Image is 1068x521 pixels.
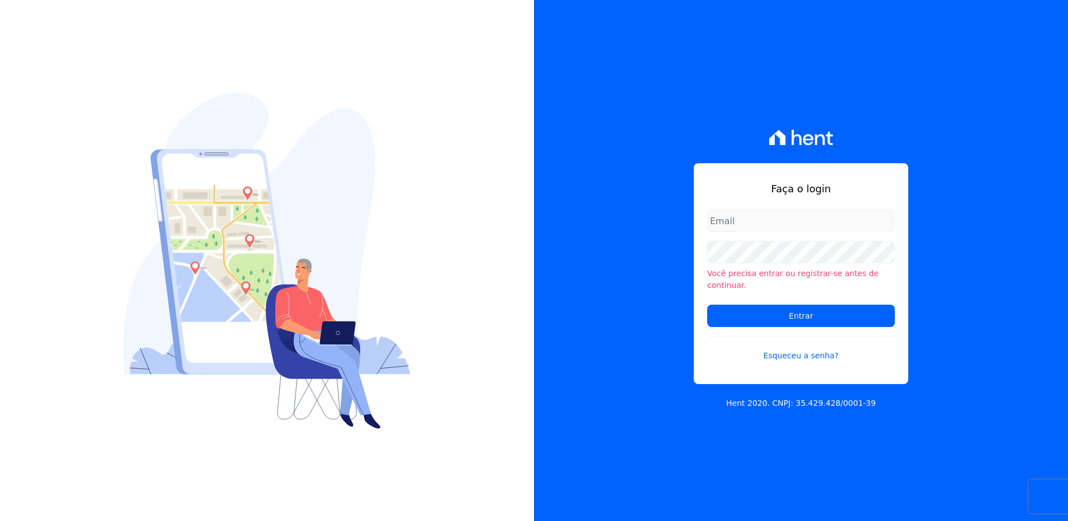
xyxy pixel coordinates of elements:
[707,336,895,362] a: Esqueceu a senha?
[123,93,411,429] img: Login
[726,397,876,409] p: Hent 2020. CNPJ: 35.429.428/0001-39
[707,181,895,196] h1: Faça o login
[707,268,895,291] li: Você precisa entrar ou registrar-se antes de continuar.
[707,305,895,327] input: Entrar
[707,210,895,232] input: Email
